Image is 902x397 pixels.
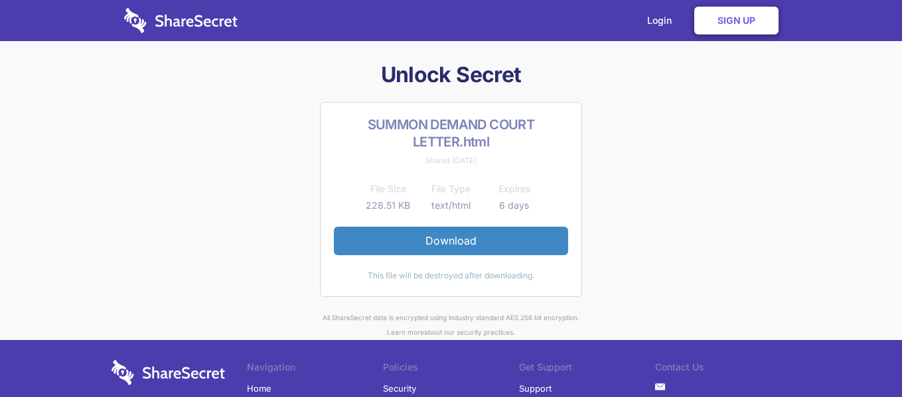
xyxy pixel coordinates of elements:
[112,360,225,385] img: logo-wordmark-white-trans-d4663122ce5f474addd5e946df7df03e33cb6a1c49d2221995e7729f52c070b2.svg
[419,198,483,213] td: text/html
[694,7,779,34] a: Sign Up
[106,310,796,340] div: All ShareSecret data is encrypted using industry standard AES 256 bit encryption. about our secur...
[334,227,568,255] a: Download
[655,360,791,378] li: Contact Us
[106,61,796,89] h1: Unlock Secret
[247,360,383,378] li: Navigation
[334,153,568,168] div: Shared [DATE]
[519,360,655,378] li: Get Support
[483,181,546,197] th: Expires
[483,198,546,213] td: 6 days
[334,268,568,283] div: This file will be destroyed after downloading.
[383,360,519,378] li: Policies
[356,181,419,197] th: File Size
[419,181,483,197] th: File Type
[387,328,424,336] a: Learn more
[334,116,568,150] h2: SUMMON DEMAND COURT LETTER.html
[356,198,419,213] td: 228.51 KB
[124,8,238,33] img: logo-wordmark-white-trans-d4663122ce5f474addd5e946df7df03e33cb6a1c49d2221995e7729f52c070b2.svg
